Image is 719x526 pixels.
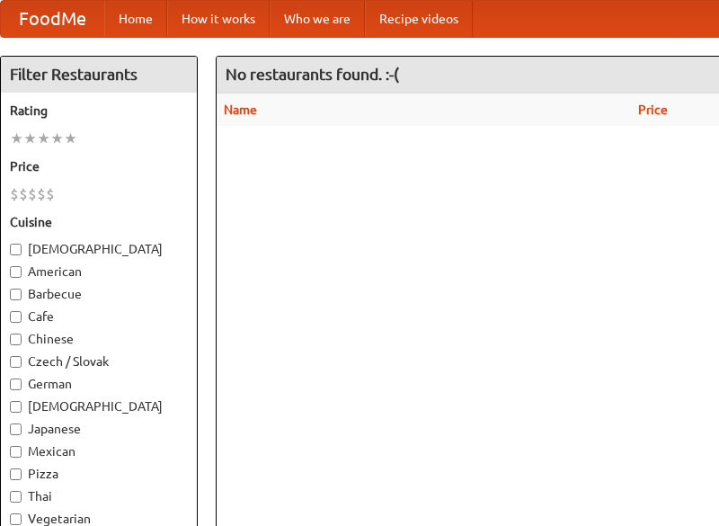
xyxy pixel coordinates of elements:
h5: Cuisine [10,213,188,231]
a: Price [638,103,668,117]
a: Recipe videos [365,1,473,37]
input: [DEMOGRAPHIC_DATA] [10,244,22,255]
label: [DEMOGRAPHIC_DATA] [10,397,188,415]
label: Chinese [10,330,188,348]
label: Czech / Slovak [10,352,188,370]
label: Japanese [10,420,188,438]
label: American [10,263,188,281]
label: Pizza [10,465,188,483]
input: Pizza [10,468,22,480]
input: Cafe [10,311,22,323]
label: Thai [10,487,188,505]
li: ★ [37,129,50,148]
h5: Rating [10,102,188,120]
li: $ [19,184,28,204]
a: FoodMe [1,1,104,37]
li: $ [37,184,46,204]
li: $ [10,184,19,204]
input: American [10,266,22,278]
input: Vegetarian [10,513,22,525]
label: Barbecue [10,285,188,303]
label: Cafe [10,308,188,325]
input: Mexican [10,446,22,458]
li: $ [28,184,37,204]
input: Barbecue [10,289,22,300]
input: Japanese [10,423,22,435]
li: $ [46,184,55,204]
input: German [10,379,22,390]
a: Home [104,1,167,37]
label: [DEMOGRAPHIC_DATA] [10,240,188,258]
h5: Price [10,157,188,175]
input: Thai [10,491,22,503]
li: ★ [10,129,23,148]
li: ★ [64,129,77,148]
input: Czech / Slovak [10,356,22,368]
label: German [10,375,188,393]
li: ★ [50,129,64,148]
input: [DEMOGRAPHIC_DATA] [10,401,22,413]
a: Name [224,103,257,117]
input: Chinese [10,334,22,345]
label: Mexican [10,442,188,460]
a: Who we are [270,1,365,37]
ng-pluralize: No restaurants found. :-( [226,66,399,83]
a: How it works [167,1,270,37]
li: ★ [23,129,37,148]
h4: Filter Restaurants [1,57,197,93]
